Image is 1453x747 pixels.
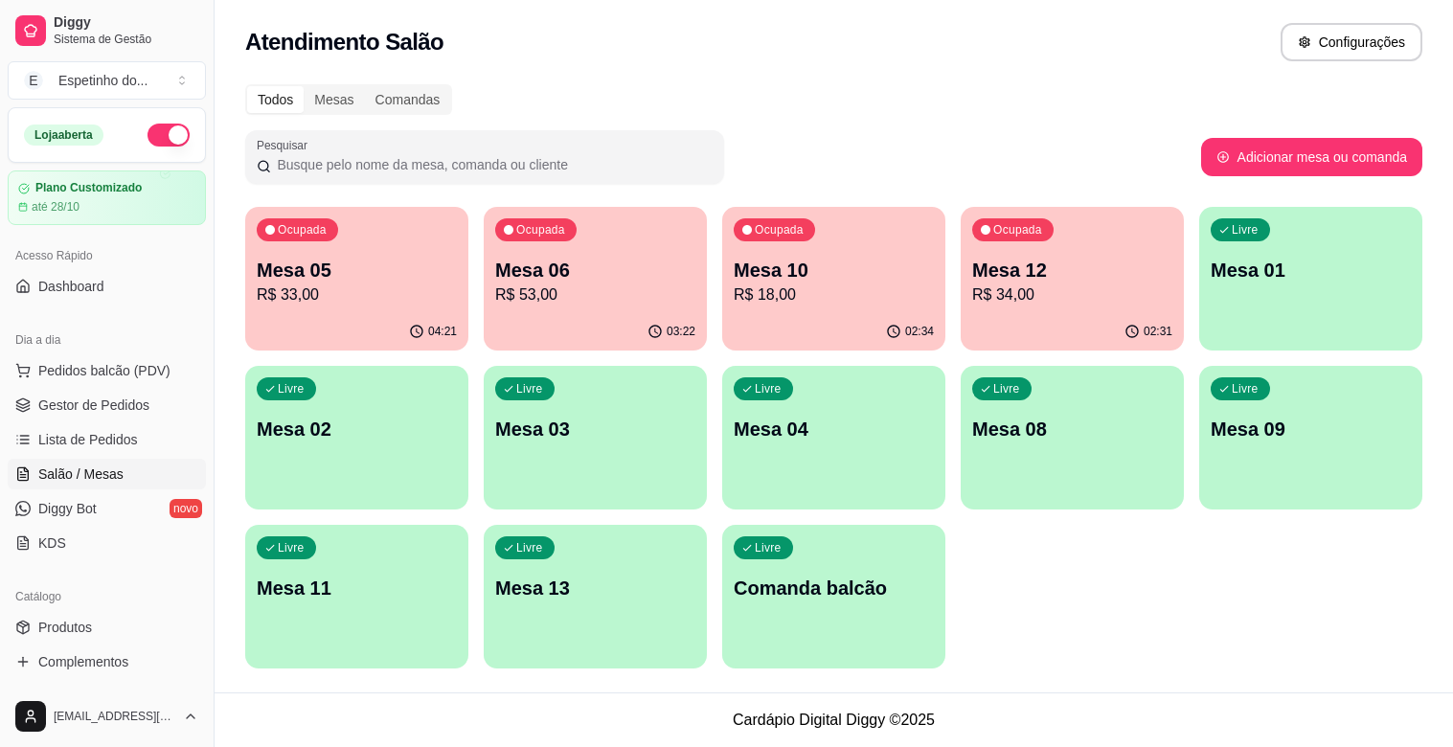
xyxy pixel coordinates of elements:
p: Mesa 01 [1211,257,1411,283]
div: Catálogo [8,581,206,612]
span: E [24,71,43,90]
p: R$ 18,00 [734,283,934,306]
p: R$ 33,00 [257,283,457,306]
div: Espetinho do ... [58,71,148,90]
p: Mesa 04 [734,416,934,442]
a: Diggy Botnovo [8,493,206,524]
p: Ocupada [278,222,327,238]
span: Diggy Bot [38,499,97,518]
p: R$ 34,00 [972,283,1172,306]
button: LivreMesa 01 [1199,207,1422,351]
p: Mesa 03 [495,416,695,442]
p: Livre [278,540,305,555]
p: Mesa 11 [257,575,457,601]
span: [EMAIL_ADDRESS][DOMAIN_NAME] [54,709,175,724]
span: Complementos [38,652,128,671]
button: OcupadaMesa 05R$ 33,0004:21 [245,207,468,351]
p: Livre [755,381,782,396]
article: Plano Customizado [35,181,142,195]
div: Acesso Rápido [8,240,206,271]
button: LivreMesa 03 [484,366,707,509]
p: Mesa 06 [495,257,695,283]
button: LivreComanda balcão [722,525,945,668]
div: Comandas [365,86,451,113]
span: Salão / Mesas [38,464,124,484]
div: Dia a dia [8,325,206,355]
button: Pedidos balcão (PDV) [8,355,206,386]
p: Ocupada [516,222,565,238]
button: LivreMesa 13 [484,525,707,668]
p: Mesa 02 [257,416,457,442]
div: Todos [247,86,304,113]
span: KDS [38,533,66,553]
p: Ocupada [755,222,804,238]
a: Plano Customizadoaté 28/10 [8,170,206,225]
article: até 28/10 [32,199,79,215]
a: Lista de Pedidos [8,424,206,455]
p: Livre [1232,222,1259,238]
p: Livre [516,381,543,396]
p: Mesa 12 [972,257,1172,283]
a: KDS [8,528,206,558]
p: Comanda balcão [734,575,934,601]
p: Ocupada [993,222,1042,238]
span: Diggy [54,14,198,32]
div: Mesas [304,86,364,113]
button: LivreMesa 02 [245,366,468,509]
a: Dashboard [8,271,206,302]
p: Livre [993,381,1020,396]
label: Pesquisar [257,137,314,153]
button: Alterar Status [148,124,190,147]
span: Pedidos balcão (PDV) [38,361,170,380]
button: Configurações [1281,23,1422,61]
p: Mesa 09 [1211,416,1411,442]
span: Dashboard [38,277,104,296]
a: Gestor de Pedidos [8,390,206,420]
span: Lista de Pedidos [38,430,138,449]
p: Mesa 13 [495,575,695,601]
p: 02:31 [1144,324,1172,339]
span: Produtos [38,618,92,637]
span: Sistema de Gestão [54,32,198,47]
p: Livre [755,540,782,555]
button: [EMAIL_ADDRESS][DOMAIN_NAME] [8,693,206,739]
button: OcupadaMesa 12R$ 34,0002:31 [961,207,1184,351]
h2: Atendimento Salão [245,27,443,57]
p: 02:34 [905,324,934,339]
button: LivreMesa 08 [961,366,1184,509]
p: R$ 53,00 [495,283,695,306]
p: 04:21 [428,324,457,339]
a: DiggySistema de Gestão [8,8,206,54]
button: LivreMesa 04 [722,366,945,509]
p: Mesa 05 [257,257,457,283]
span: Gestor de Pedidos [38,396,149,415]
div: Loja aberta [24,124,103,146]
p: Mesa 08 [972,416,1172,442]
footer: Cardápio Digital Diggy © 2025 [215,692,1453,747]
p: Mesa 10 [734,257,934,283]
a: Produtos [8,612,206,643]
p: Livre [1232,381,1259,396]
p: Livre [516,540,543,555]
button: LivreMesa 11 [245,525,468,668]
a: Salão / Mesas [8,459,206,489]
p: 03:22 [667,324,695,339]
button: Adicionar mesa ou comanda [1201,138,1422,176]
input: Pesquisar [271,155,713,174]
p: Livre [278,381,305,396]
button: LivreMesa 09 [1199,366,1422,509]
button: OcupadaMesa 06R$ 53,0003:22 [484,207,707,351]
button: Select a team [8,61,206,100]
a: Complementos [8,646,206,677]
button: OcupadaMesa 10R$ 18,0002:34 [722,207,945,351]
